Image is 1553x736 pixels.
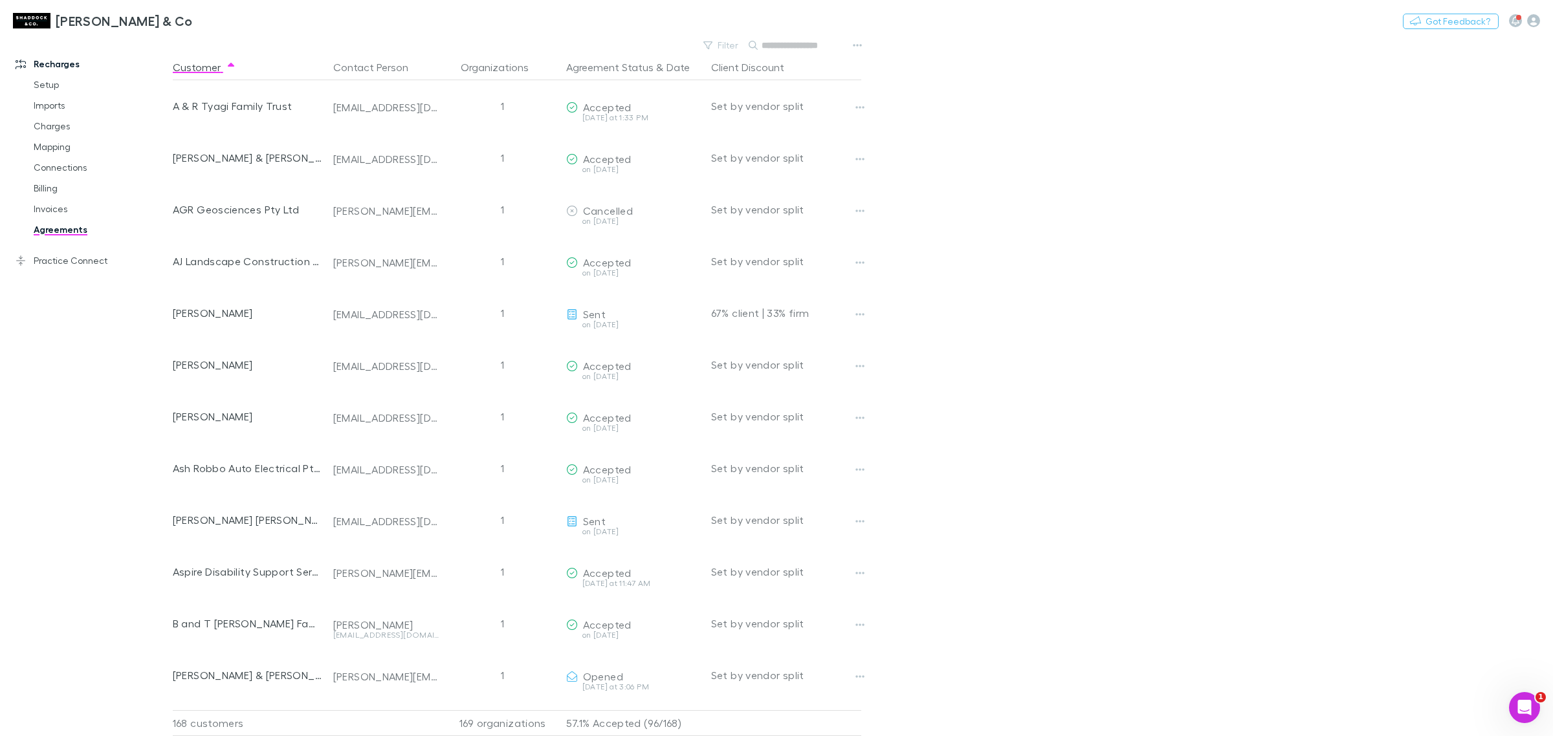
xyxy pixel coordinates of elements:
[445,710,561,736] div: 169 organizations
[445,80,561,132] div: 1
[566,711,701,735] p: 57.1% Accepted (96/168)
[1403,14,1499,29] button: Got Feedback?
[173,339,323,391] div: [PERSON_NAME]
[566,683,701,691] div: [DATE] at 3:06 PM
[566,579,701,587] div: [DATE] at 11:47 AM
[21,157,182,178] a: Connections
[583,308,606,320] span: Sent
[445,494,561,546] div: 1
[5,5,201,36] a: [PERSON_NAME] & Co
[583,463,632,475] span: Accepted
[445,649,561,701] div: 1
[711,287,861,339] div: 67% client | 33% firm
[583,567,632,579] span: Accepted
[333,153,439,166] div: [EMAIL_ADDRESS][DOMAIN_NAME]
[173,287,323,339] div: [PERSON_NAME]
[711,132,861,184] div: Set by vendor split
[333,360,439,373] div: [EMAIL_ADDRESS][DOMAIN_NAME]
[566,217,701,225] div: on [DATE]
[566,269,701,277] div: on [DATE]
[583,411,632,424] span: Accepted
[445,391,561,442] div: 1
[445,184,561,235] div: 1
[566,54,701,80] div: &
[173,80,323,132] div: A & R Tyagi Family Trust
[173,132,323,184] div: [PERSON_NAME] & [PERSON_NAME]
[56,13,193,28] h3: [PERSON_NAME] & Co
[173,391,323,442] div: [PERSON_NAME]
[1509,692,1540,723] iframe: Intercom live chat
[445,339,561,391] div: 1
[173,235,323,287] div: AJ Landscape Construction Pty Ltd
[21,219,182,240] a: Agreements
[21,74,182,95] a: Setup
[173,184,323,235] div: AGR Geosciences Pty Ltd
[173,546,323,598] div: Aspire Disability Support Services Pty Ltd
[583,618,632,631] span: Accepted
[583,360,632,372] span: Accepted
[711,54,800,80] button: Client Discount
[711,235,861,287] div: Set by vendor split
[333,411,439,424] div: [EMAIL_ADDRESS][DOMAIN_NAME]
[711,339,861,391] div: Set by vendor split
[461,54,544,80] button: Organizations
[173,494,323,546] div: [PERSON_NAME] [PERSON_NAME]
[711,598,861,649] div: Set by vendor split
[21,136,182,157] a: Mapping
[697,38,746,53] button: Filter
[566,373,701,380] div: on [DATE]
[711,494,861,546] div: Set by vendor split
[333,618,439,631] div: [PERSON_NAME]
[445,442,561,494] div: 1
[21,199,182,219] a: Invoices
[711,649,861,701] div: Set by vendor split
[445,132,561,184] div: 1
[566,424,701,432] div: on [DATE]
[445,546,561,598] div: 1
[333,101,439,114] div: [EMAIL_ADDRESS][DOMAIN_NAME]
[583,204,633,217] span: Cancelled
[583,670,623,682] span: Opened
[333,631,439,639] div: [EMAIL_ADDRESS][DOMAIN_NAME]
[173,710,328,736] div: 168 customers
[173,442,323,494] div: Ash Robbo Auto Electrical Pty Ltd
[173,649,323,701] div: [PERSON_NAME] & [PERSON_NAME]
[583,101,632,113] span: Accepted
[566,631,701,639] div: on [DATE]
[333,670,439,683] div: [PERSON_NAME][EMAIL_ADDRESS][DOMAIN_NAME]
[333,204,439,217] div: [PERSON_NAME][EMAIL_ADDRESS][DOMAIN_NAME]
[21,95,182,116] a: Imports
[711,184,861,235] div: Set by vendor split
[333,567,439,579] div: [PERSON_NAME][EMAIL_ADDRESS][DOMAIN_NAME]
[333,463,439,476] div: [EMAIL_ADDRESS][DOMAIN_NAME]
[445,287,561,339] div: 1
[711,442,861,494] div: Set by vendor split
[13,13,50,28] img: Shaddock & Co's Logo
[566,321,701,329] div: on [DATE]
[21,116,182,136] a: Charges
[583,256,632,268] span: Accepted
[3,250,182,271] a: Practice Connect
[333,256,439,269] div: [PERSON_NAME][EMAIL_ADDRESS][DOMAIN_NAME][PERSON_NAME]
[173,598,323,649] div: B and T [PERSON_NAME] Family Trust
[333,308,439,321] div: [EMAIL_ADDRESS][DOMAIN_NAME]
[566,476,701,484] div: on [DATE]
[583,153,632,165] span: Accepted
[566,114,701,122] div: [DATE] at 1:33 PM
[566,166,701,173] div: on [DATE]
[1536,692,1546,702] span: 1
[445,598,561,649] div: 1
[3,54,182,74] a: Recharges
[21,178,182,199] a: Billing
[711,391,861,442] div: Set by vendor split
[583,515,606,527] span: Sent
[666,54,690,80] button: Date
[333,54,424,80] button: Contact Person
[445,235,561,287] div: 1
[566,528,701,536] div: on [DATE]
[711,546,861,598] div: Set by vendor split
[711,80,861,132] div: Set by vendor split
[173,54,236,80] button: Customer
[566,54,654,80] button: Agreement Status
[333,515,439,528] div: [EMAIL_ADDRESS][DOMAIN_NAME]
